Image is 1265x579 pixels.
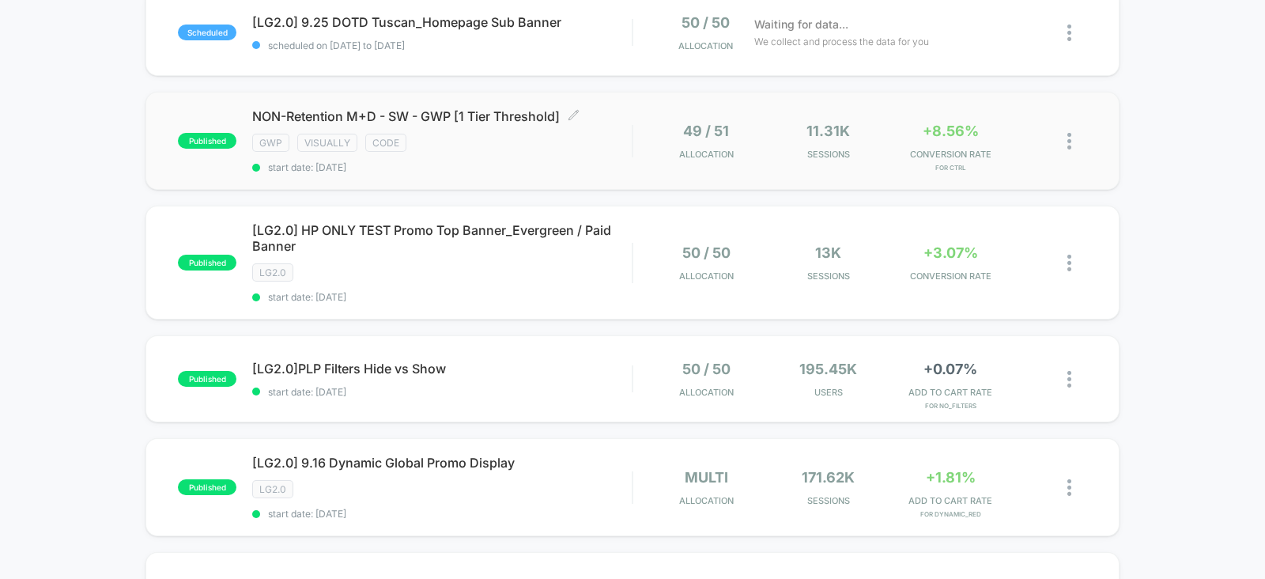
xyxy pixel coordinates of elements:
span: for Dynamic_Red [893,510,1008,518]
span: Waiting for data... [754,16,848,33]
span: Allocation [678,40,733,51]
span: multi [685,469,728,486]
span: 195.45k [799,361,857,377]
span: +1.81% [926,469,976,486]
span: [LG2.0]PLP Filters Hide vs Show [252,361,632,377]
img: close [1067,371,1071,388]
span: Allocation [679,387,734,398]
span: start date: [DATE] [252,386,632,398]
span: for Ctrl [893,164,1008,172]
span: NON-Retention M+D - SW - GWP [1 Tier Threshold] [252,108,632,124]
span: LG2.0 [252,263,293,282]
span: [LG2.0] HP ONLY TEST Promo Top Banner_Evergreen / Paid Banner [252,222,632,254]
span: start date: [DATE] [252,291,632,303]
img: close [1067,133,1071,149]
span: 13k [815,244,841,261]
span: 11.31k [806,123,850,139]
span: Sessions [771,271,885,282]
span: start date: [DATE] [252,161,632,173]
img: close [1067,479,1071,496]
span: [LG2.0] 9.16 Dynamic Global Promo Display [252,455,632,471]
span: LG2.0 [252,480,293,498]
span: +3.07% [923,244,978,261]
span: scheduled [178,25,236,40]
span: visually [297,134,357,152]
span: Users [771,387,885,398]
span: published [178,133,236,149]
img: close [1067,255,1071,271]
span: 50 / 50 [682,244,731,261]
span: code [365,134,406,152]
span: +8.56% [923,123,979,139]
span: for No_Filters [893,402,1008,410]
span: 49 / 51 [683,123,729,139]
span: Allocation [679,149,734,160]
span: 171.62k [802,469,855,486]
span: start date: [DATE] [252,508,632,520]
span: [LG2.0] 9.25 DOTD Tuscan_Homepage Sub Banner [252,14,632,30]
span: ADD TO CART RATE [893,495,1008,506]
span: +0.07% [923,361,977,377]
span: 50 / 50 [682,361,731,377]
span: Sessions [771,149,885,160]
img: close [1067,25,1071,41]
span: Allocation [679,271,734,282]
span: published [178,255,236,271]
span: CONVERSION RATE [893,149,1008,160]
span: published [178,371,236,387]
span: gwp [252,134,289,152]
span: CONVERSION RATE [893,271,1008,282]
span: ADD TO CART RATE [893,387,1008,398]
span: 50 / 50 [682,14,730,31]
span: scheduled on [DATE] to [DATE] [252,40,632,51]
span: Allocation [679,495,734,506]
span: Sessions [771,495,885,506]
span: published [178,479,236,495]
span: We collect and process the data for you [754,34,929,49]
